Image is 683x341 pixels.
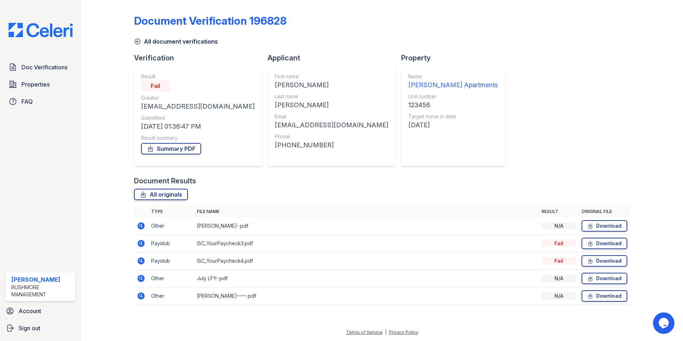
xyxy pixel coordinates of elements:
a: All originals [134,189,188,200]
div: Unit number [408,93,498,100]
a: FAQ [6,94,75,109]
th: Original file [579,206,630,217]
td: ISC_YourPaycheck4.pdf [194,252,539,270]
td: [PERSON_NAME]-.pdf [194,217,539,235]
a: All document verifications [134,37,218,46]
span: FAQ [21,97,33,106]
a: Name [PERSON_NAME] Apartments [408,73,498,90]
div: Fail [141,80,170,92]
div: N/A [542,275,576,282]
div: Document Results [134,176,196,186]
div: Fail [542,257,576,265]
div: Applicant [268,53,401,63]
th: Type [148,206,194,217]
div: [DATE] 01:36:47 PM [141,122,255,132]
div: [PERSON_NAME] [11,275,73,284]
a: Download [582,220,627,232]
div: [DATE] [408,120,498,130]
div: [PERSON_NAME] [275,80,388,90]
a: Properties [6,77,75,92]
td: Paystub [148,235,194,252]
td: Other [148,217,194,235]
div: First name [275,73,388,80]
a: Doc Verifications [6,60,75,74]
a: Download [582,273,627,284]
td: [PERSON_NAME]——.pdf [194,287,539,305]
td: ISC_YourPaycheck3.pdf [194,235,539,252]
div: [EMAIL_ADDRESS][DOMAIN_NAME] [141,102,255,112]
th: File name [194,206,539,217]
a: Privacy Policy [389,330,418,335]
div: Verification [134,53,268,63]
div: 123456 [408,100,498,110]
span: Sign out [19,324,40,332]
img: CE_Logo_Blue-a8612792a0a2168367f1c8372b55b34899dd931a85d93a1a3d3e32e68fde9ad4.png [3,23,78,37]
a: Download [582,238,627,249]
a: Sign out [3,321,78,335]
div: [PERSON_NAME] Apartments [408,80,498,90]
td: Other [148,270,194,287]
a: Terms of Service [346,330,383,335]
a: Download [582,255,627,267]
a: Download [582,290,627,302]
div: [PHONE_NUMBER] [275,140,388,150]
div: [EMAIL_ADDRESS][DOMAIN_NAME] [275,120,388,130]
td: July LFY-.pdf [194,270,539,287]
div: Name [408,73,498,80]
span: Doc Verifications [21,63,68,71]
div: Email [275,113,388,120]
div: | [385,330,387,335]
div: Result [141,73,255,80]
span: Properties [21,80,50,89]
span: Account [19,307,41,315]
a: Summary PDF [141,143,201,154]
div: N/A [542,292,576,300]
td: Other [148,287,194,305]
td: Paystub [148,252,194,270]
div: Submitted [141,114,255,122]
div: Fail [542,240,576,247]
div: Creator [141,94,255,102]
a: Account [3,304,78,318]
div: Result summary [141,134,255,142]
th: Result [539,206,579,217]
iframe: chat widget [653,312,676,334]
div: Property [401,53,511,63]
div: Rushmore Management [11,284,73,298]
div: Document Verification 196828 [134,14,286,27]
div: N/A [542,222,576,229]
div: Target move in date [408,113,498,120]
div: [PERSON_NAME] [275,100,388,110]
div: Phone [275,133,388,140]
div: Last name [275,93,388,100]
